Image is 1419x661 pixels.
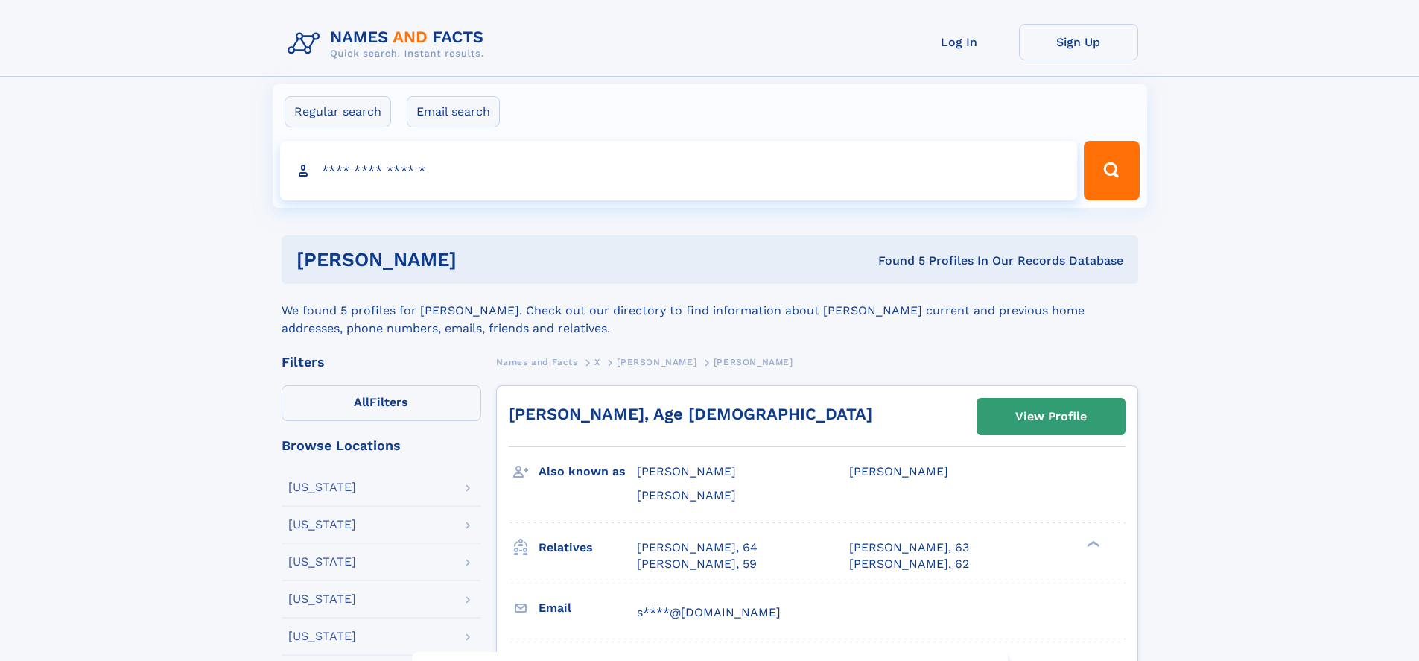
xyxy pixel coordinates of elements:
[594,357,600,367] span: X
[637,540,758,556] a: [PERSON_NAME], 64
[977,399,1125,434] a: View Profile
[282,355,481,369] div: Filters
[1015,399,1087,434] div: View Profile
[288,630,356,642] div: [US_STATE]
[667,253,1123,269] div: Found 5 Profiles In Our Records Database
[296,250,667,269] h1: [PERSON_NAME]
[1019,24,1138,60] a: Sign Up
[714,357,793,367] span: [PERSON_NAME]
[539,535,637,560] h3: Relatives
[594,352,600,371] a: X
[282,284,1138,338] div: We found 5 profiles for [PERSON_NAME]. Check out our directory to find information about [PERSON_...
[849,540,969,556] a: [PERSON_NAME], 63
[1084,141,1139,200] button: Search Button
[849,556,969,572] a: [PERSON_NAME], 62
[539,459,637,484] h3: Also known as
[900,24,1019,60] a: Log In
[282,385,481,421] label: Filters
[1083,539,1101,548] div: ❯
[849,464,948,478] span: [PERSON_NAME]
[288,593,356,605] div: [US_STATE]
[509,405,872,423] a: [PERSON_NAME], Age [DEMOGRAPHIC_DATA]
[288,519,356,531] div: [US_STATE]
[407,96,500,127] label: Email search
[288,481,356,493] div: [US_STATE]
[637,464,736,478] span: [PERSON_NAME]
[282,439,481,452] div: Browse Locations
[617,357,696,367] span: [PERSON_NAME]
[496,352,578,371] a: Names and Facts
[285,96,391,127] label: Regular search
[282,24,496,64] img: Logo Names and Facts
[354,395,369,409] span: All
[539,595,637,621] h3: Email
[637,488,736,502] span: [PERSON_NAME]
[288,556,356,568] div: [US_STATE]
[617,352,696,371] a: [PERSON_NAME]
[637,556,757,572] a: [PERSON_NAME], 59
[280,141,1078,200] input: search input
